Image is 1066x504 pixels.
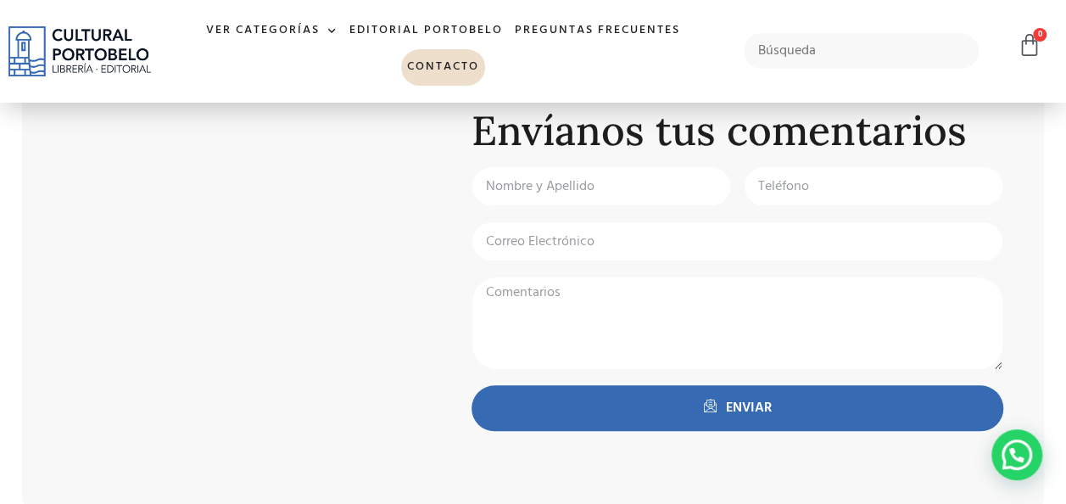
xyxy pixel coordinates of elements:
h2: Envíanos tus comentarios [472,109,1003,154]
div: Contactar por WhatsApp [991,429,1042,480]
input: Búsqueda [744,33,979,69]
span: ENVIAR [726,398,772,418]
a: 0 [1018,33,1041,58]
input: Correo Electrónico [472,221,1003,261]
a: Ver Categorías [200,13,343,49]
span: 0 [1033,28,1046,42]
a: Preguntas frecuentes [509,13,686,49]
a: Editorial Portobelo [343,13,509,49]
input: Nombre y Apellido [472,166,731,206]
button: ENVIAR [472,385,1003,431]
input: Only numbers and phone characters (#, -, *, etc) are accepted. [744,166,1003,206]
a: Contacto [401,49,485,86]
